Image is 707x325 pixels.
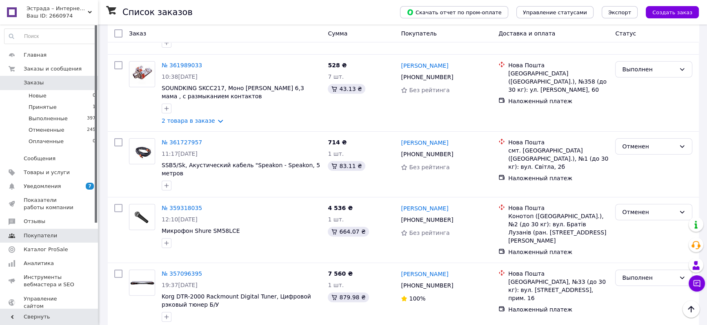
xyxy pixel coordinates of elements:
div: Наложенный платеж [508,248,609,256]
span: Отзывы [24,218,45,225]
span: Принятые [29,104,57,111]
span: Сообщения [24,155,56,162]
span: 7 [86,183,94,190]
span: Покупатели [24,232,57,239]
span: 714 ₴ [328,139,347,146]
span: 10:38[DATE] [162,73,198,80]
a: № 361727957 [162,139,202,146]
span: Доставка и оплата [498,30,555,37]
a: Korg DTR-2000 Rackmount Digital Tuner, Цифровой рэковый тюнер Б/У [162,293,311,308]
span: 1 шт. [328,282,344,288]
span: Заказы и сообщения [24,65,82,73]
a: Фото товару [129,138,155,164]
span: Аналитика [24,260,54,267]
a: [PERSON_NAME] [401,270,448,278]
input: Поиск [4,29,96,44]
span: Отмененные [29,126,64,134]
div: [PHONE_NUMBER] [399,214,455,226]
a: [PERSON_NAME] [401,62,448,70]
div: Наложенный платеж [508,174,609,182]
a: № 361989033 [162,62,202,69]
span: 528 ₴ [328,62,347,69]
span: Каталог ProSale [24,246,68,253]
span: Товары и услуги [24,169,70,176]
div: Нова Пошта [508,61,609,69]
span: 397 [87,115,96,122]
div: [GEOGRAPHIC_DATA] ([GEOGRAPHIC_DATA].), №358 (до 30 кг): ул. [PERSON_NAME], 60 [508,69,609,94]
div: Нова Пошта [508,204,609,212]
div: Нова Пошта [508,138,609,146]
div: Конотоп ([GEOGRAPHIC_DATA].), №2 (до 30 кг): вул. Братів Лузанів (ран. [STREET_ADDRESS][PERSON_NAME] [508,212,609,245]
div: Наложенный платеж [508,305,609,314]
a: 2 товара в заказе [162,117,215,124]
div: смт. [GEOGRAPHIC_DATA] ([GEOGRAPHIC_DATA].), №1 (до 30 кг): вул. Світла, 2б [508,146,609,171]
span: 100% [409,295,425,302]
a: Создать заказ [638,9,699,15]
span: 7 560 ₴ [328,270,353,277]
div: 664.07 ₴ [328,227,369,237]
span: Заказ [129,30,146,37]
span: 0 [93,92,96,99]
div: Наложенный платеж [508,97,609,105]
span: Эстрада – Интернет магазин музыкальной техники и электроники [27,5,88,12]
span: Создать заказ [652,9,692,15]
button: Чат с покупателем [689,275,705,292]
span: Выполненные [29,115,68,122]
h1: Список заказов [122,7,193,17]
button: Создать заказ [646,6,699,18]
div: Ваш ID: 2660974 [27,12,98,20]
div: Отменен [622,142,676,151]
a: [PERSON_NAME] [401,139,448,147]
span: Сумма [328,30,347,37]
a: № 359318035 [162,205,202,211]
button: Управление статусами [516,6,594,18]
img: Фото товару [129,279,155,286]
a: [PERSON_NAME] [401,204,448,212]
span: 4 536 ₴ [328,205,353,211]
div: Выполнен [622,273,676,282]
span: Управление статусами [523,9,587,15]
a: Микрофон Shure SM58LCE [162,228,240,234]
a: Фото товару [129,270,155,296]
span: Оплаченные [29,138,64,145]
div: Нова Пошта [508,270,609,278]
div: [PHONE_NUMBER] [399,71,455,83]
span: Инструменты вебмастера и SEO [24,274,76,288]
span: Управление сайтом [24,295,76,310]
span: Без рейтинга [409,230,449,236]
a: № 357096395 [162,270,202,277]
span: 11:17[DATE] [162,150,198,157]
div: 879.98 ₴ [328,292,369,302]
span: Заказы [24,79,44,86]
span: Без рейтинга [409,87,449,93]
span: 245 [87,126,96,134]
a: Фото товару [129,61,155,87]
button: Скачать отчет по пром-оплате [400,6,508,18]
img: Фото товару [129,208,155,226]
img: Фото товару [129,139,155,163]
span: Новые [29,92,47,99]
span: 19:37[DATE] [162,282,198,288]
span: 1 [93,104,96,111]
img: Фото товару [129,64,155,84]
a: SOUNDKING SKCC217, Моно [PERSON_NAME] 6,3 мама , с размыканием контактов [162,85,304,99]
span: Скачать отчет по пром-оплате [407,9,502,16]
span: Без рейтинга [409,164,449,170]
span: Покупатель [401,30,437,37]
span: 12:10[DATE] [162,216,198,223]
div: [GEOGRAPHIC_DATA], №33 (до 30 кг): вул. [STREET_ADDRESS], прим. 16 [508,278,609,302]
span: 7 шт. [328,73,344,80]
span: Главная [24,51,47,59]
span: Показатели работы компании [24,197,76,211]
div: [PHONE_NUMBER] [399,280,455,291]
span: Экспорт [608,9,631,15]
button: Наверх [683,301,700,318]
button: Экспорт [602,6,638,18]
div: 83.11 ₴ [328,161,365,171]
a: Фото товару [129,204,155,230]
span: 1 шт. [328,216,344,223]
div: Выполнен [622,65,676,74]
